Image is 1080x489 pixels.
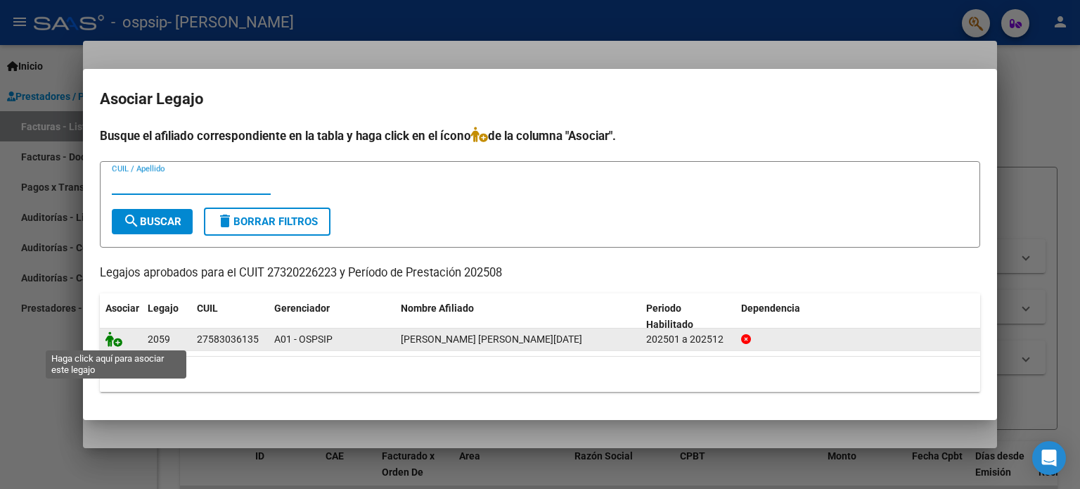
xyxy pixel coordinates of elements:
[641,293,735,340] datatable-header-cell: Periodo Habilitado
[100,265,980,282] p: Legajos aprobados para el CUIT 27320226223 y Período de Prestación 202508
[217,215,318,228] span: Borrar Filtros
[269,293,395,340] datatable-header-cell: Gerenciador
[401,334,582,345] span: GALARZA LEYES HELENA LUCIA
[197,331,259,348] div: 27583036135
[646,331,730,348] div: 202501 a 202512
[148,303,179,314] span: Legajo
[191,293,269,340] datatable-header-cell: CUIL
[123,215,181,228] span: Buscar
[100,357,980,392] div: 1 registros
[274,303,330,314] span: Gerenciador
[100,127,980,145] h4: Busque el afiliado correspondiente en la tabla y haga click en el ícono de la columna "Asociar".
[646,303,693,330] span: Periodo Habilitado
[100,86,980,113] h2: Asociar Legajo
[274,334,333,345] span: A01 - OSPSIP
[204,208,330,236] button: Borrar Filtros
[735,293,981,340] datatable-header-cell: Dependencia
[105,303,139,314] span: Asociar
[148,334,170,345] span: 2059
[1032,441,1066,475] div: Open Intercom Messenger
[741,303,800,314] span: Dependencia
[197,303,218,314] span: CUIL
[401,303,474,314] span: Nombre Afiliado
[395,293,641,340] datatable-header-cell: Nombre Afiliado
[100,293,142,340] datatable-header-cell: Asociar
[112,209,193,234] button: Buscar
[217,212,233,229] mat-icon: delete
[142,293,191,340] datatable-header-cell: Legajo
[123,212,140,229] mat-icon: search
